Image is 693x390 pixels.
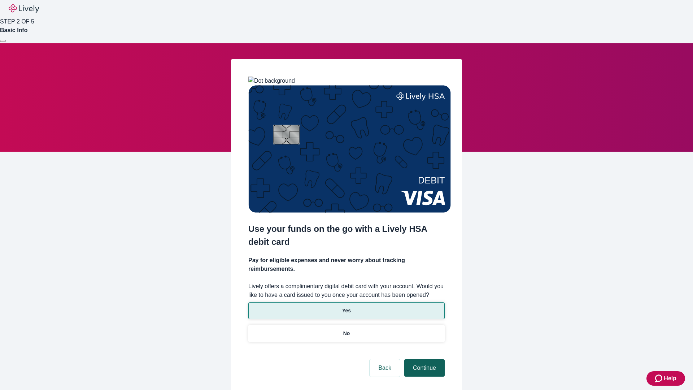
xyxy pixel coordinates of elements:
[248,325,445,342] button: No
[342,307,351,315] p: Yes
[664,374,676,383] span: Help
[655,374,664,383] svg: Zendesk support icon
[646,371,685,386] button: Zendesk support iconHelp
[248,222,445,248] h2: Use your funds on the go with a Lively HSA debit card
[343,330,350,337] p: No
[248,85,451,213] img: Debit card
[248,77,295,85] img: Dot background
[370,359,400,377] button: Back
[9,4,39,13] img: Lively
[248,302,445,319] button: Yes
[248,282,445,299] label: Lively offers a complimentary digital debit card with your account. Would you like to have a card...
[248,256,445,273] h4: Pay for eligible expenses and never worry about tracking reimbursements.
[404,359,445,377] button: Continue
